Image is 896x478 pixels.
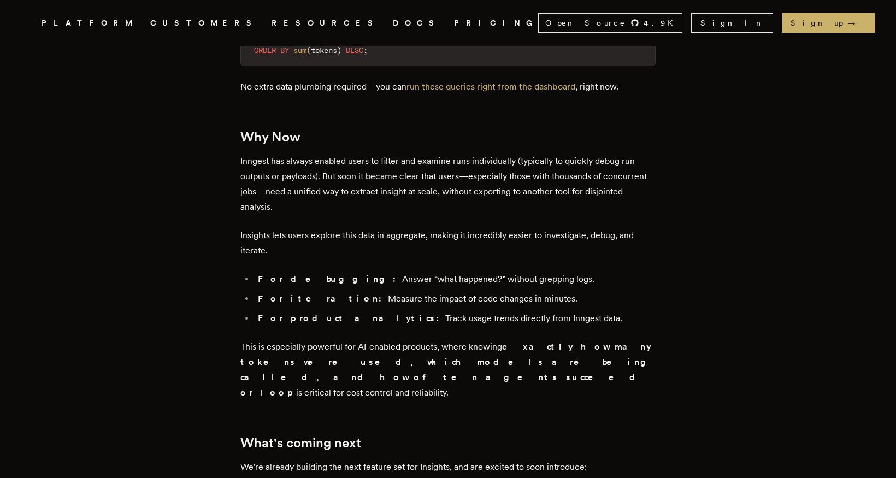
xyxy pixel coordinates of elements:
button: PLATFORM [42,16,137,30]
span: 4.9 K [644,17,680,28]
strong: For debugging: [258,274,402,284]
button: RESOURCES [272,16,380,30]
p: No extra data plumbing required—you can , right now. [240,79,656,95]
span: BY [280,46,289,55]
li: Answer “what happened?” without grepping logs. [255,272,656,287]
p: Inngest has always enabled users to filter and examine runs individually (typically to quickly de... [240,154,656,215]
strong: For product analytics: [258,313,445,323]
a: Sign up [782,13,875,33]
span: ; [363,46,368,55]
span: ( [306,46,311,55]
a: PRICING [454,16,538,30]
span: tokens [311,46,337,55]
p: Insights lets users explore this data in aggregate, making it incredibly easier to investigate, d... [240,228,656,258]
h2: Why Now [240,129,656,145]
span: DESC [346,46,363,55]
a: DOCS [393,16,441,30]
strong: For iteration: [258,293,388,304]
span: sum [293,46,306,55]
span: ORDER [254,46,276,55]
li: Track usage trends directly from Inngest data. [255,311,656,326]
span: → [847,17,866,28]
h2: What's coming next [240,435,656,451]
a: run these queries right from the dashboard [406,81,575,92]
span: ) [337,46,341,55]
a: Sign In [691,13,773,33]
li: Measure the impact of code changes in minutes. [255,291,656,306]
a: CUSTOMERS [150,16,258,30]
span: Open Source [545,17,626,28]
p: This is especially powerful for AI-enabled products, where knowing is critical for cost control a... [240,339,656,400]
p: We're already building the next feature set for Insights, and are excited to soon introduce: [240,459,656,475]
